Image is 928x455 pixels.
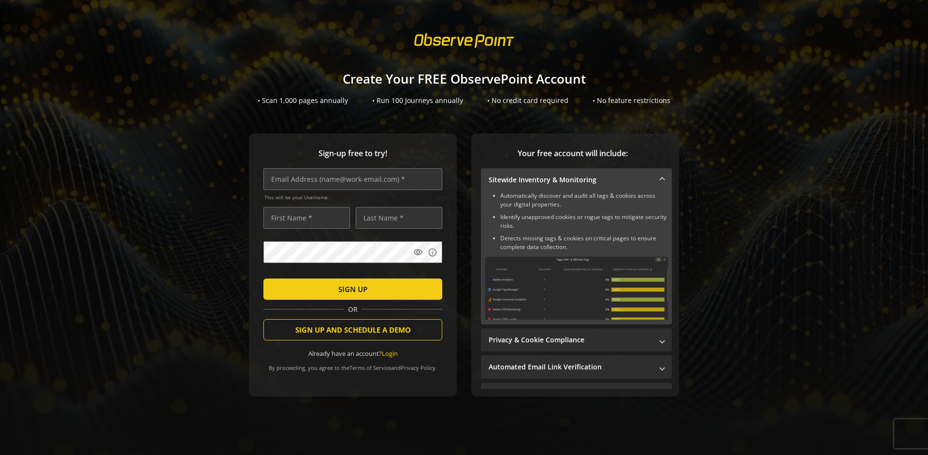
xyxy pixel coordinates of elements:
[593,96,670,105] div: • No feature restrictions
[485,256,668,320] img: Sitewide Inventory & Monitoring
[481,328,672,352] mat-expansion-panel-header: Privacy & Cookie Compliance
[481,191,672,324] div: Sitewide Inventory & Monitoring
[481,382,672,406] mat-expansion-panel-header: Performance Monitoring with Web Vitals
[500,213,668,230] li: Identify unapproved cookies or rogue tags to mitigate security risks.
[263,279,442,300] button: SIGN UP
[481,355,672,379] mat-expansion-panel-header: Automated Email Link Verification
[263,148,442,159] span: Sign-up free to try!
[264,194,442,201] span: This will be your Username
[344,305,362,314] span: OR
[481,148,665,159] span: Your free account will include:
[413,248,423,257] mat-icon: visibility
[428,248,437,257] mat-icon: info
[338,280,367,298] span: SIGN UP
[356,207,442,229] input: Last Name *
[258,96,348,105] div: • Scan 1,000 pages annually
[263,168,442,190] input: Email Address (name@work-email.com) *
[372,96,463,105] div: • Run 100 Journeys annually
[487,96,568,105] div: • No credit card required
[500,191,668,209] li: Automatically discover and audit all tags & cookies across your digital properties.
[481,168,672,191] mat-expansion-panel-header: Sitewide Inventory & Monitoring
[263,319,442,340] button: SIGN UP AND SCHEDULE A DEMO
[263,207,350,229] input: First Name *
[349,364,391,371] a: Terms of Service
[263,349,442,358] div: Already have an account?
[500,234,668,251] li: Detects missing tags & cookies on critical pages to ensure complete data collection.
[263,358,442,371] div: By proceeding, you agree to the and .
[295,321,411,338] span: SIGN UP AND SCHEDULE A DEMO
[489,362,652,372] mat-panel-title: Automated Email Link Verification
[401,364,435,371] a: Privacy Policy
[489,335,652,345] mat-panel-title: Privacy & Cookie Compliance
[489,175,652,185] mat-panel-title: Sitewide Inventory & Monitoring
[382,349,398,358] a: Login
